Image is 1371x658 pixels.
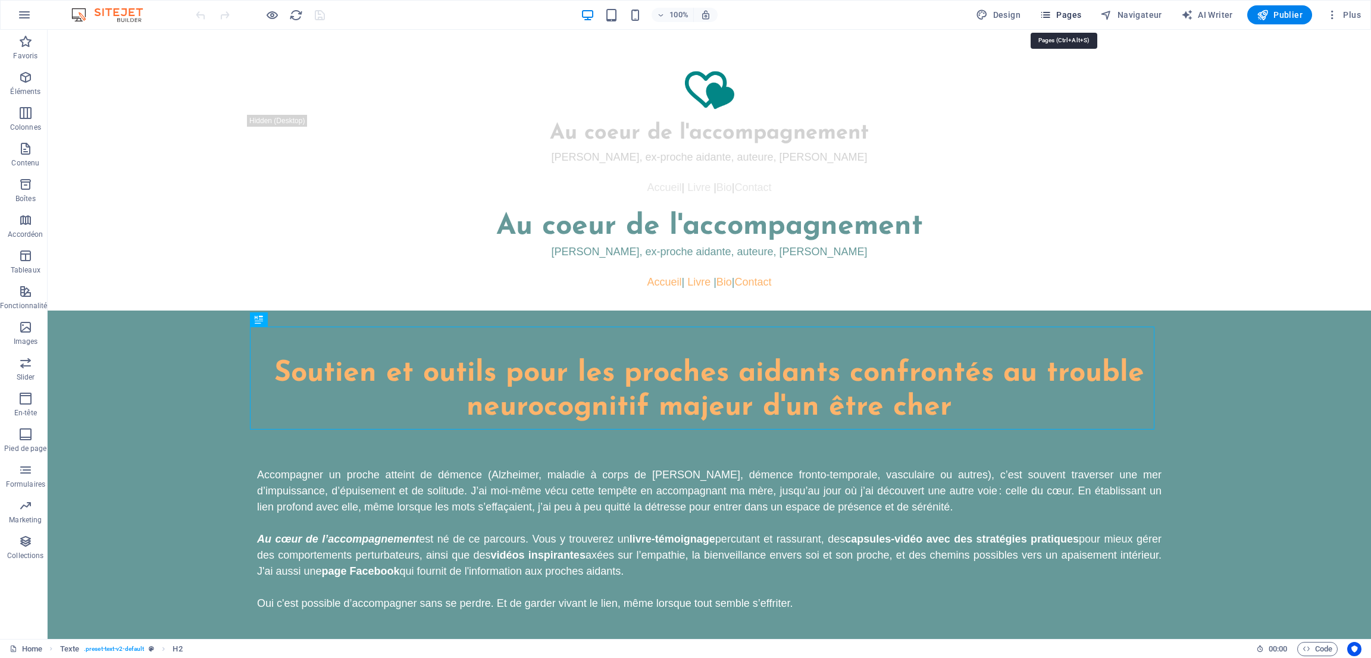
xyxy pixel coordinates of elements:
[13,51,37,61] p: Favoris
[1040,9,1081,21] span: Pages
[1256,642,1288,656] h6: Durée de la session
[1269,642,1287,656] span: 00 00
[17,372,35,382] p: Slider
[1247,5,1312,24] button: Publier
[1347,642,1361,656] button: Usercentrics
[11,158,39,168] p: Contenu
[10,87,40,96] p: Éléments
[1257,9,1303,21] span: Publier
[60,642,79,656] span: Cliquez pour sélectionner. Double-cliquez pour modifier.
[1095,5,1166,24] button: Navigateur
[289,8,303,22] i: Actualiser la page
[265,8,279,22] button: Cliquez ici pour quitter le mode Aperçu et poursuivre l'édition.
[1303,642,1332,656] span: Code
[7,551,43,560] p: Collections
[8,230,43,239] p: Accordéon
[14,337,38,346] p: Images
[15,194,36,203] p: Boîtes
[700,10,711,20] i: Lors du redimensionnement, ajuster automatiquement le niveau de zoom en fonction de l'appareil sé...
[1326,9,1361,21] span: Plus
[9,515,42,525] p: Marketing
[10,642,42,656] a: Cliquez pour annuler la sélection. Double-cliquez pour ouvrir Pages.
[652,8,694,22] button: 100%
[68,8,158,22] img: Editor Logo
[11,265,40,275] p: Tableaux
[1100,9,1162,21] span: Navigateur
[173,642,182,656] span: Cliquez pour sélectionner. Double-cliquez pour modifier.
[289,8,303,22] button: reload
[10,123,41,132] p: Colonnes
[84,642,144,656] span: . preset-text-v2-default
[4,444,46,453] p: Pied de page
[976,9,1021,21] span: Design
[149,646,154,652] i: Cet élément est une présélection personnalisable.
[971,5,1025,24] div: Design (Ctrl+Alt+Y)
[1297,642,1338,656] button: Code
[1277,644,1279,653] span: :
[971,5,1025,24] button: Design
[14,408,37,418] p: En-tête
[1181,9,1233,21] span: AI Writer
[1322,5,1366,24] button: Plus
[1176,5,1238,24] button: AI Writer
[60,642,183,656] nav: breadcrumb
[1035,5,1086,24] button: Pages
[669,8,688,22] h6: 100%
[6,480,45,489] p: Formulaires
